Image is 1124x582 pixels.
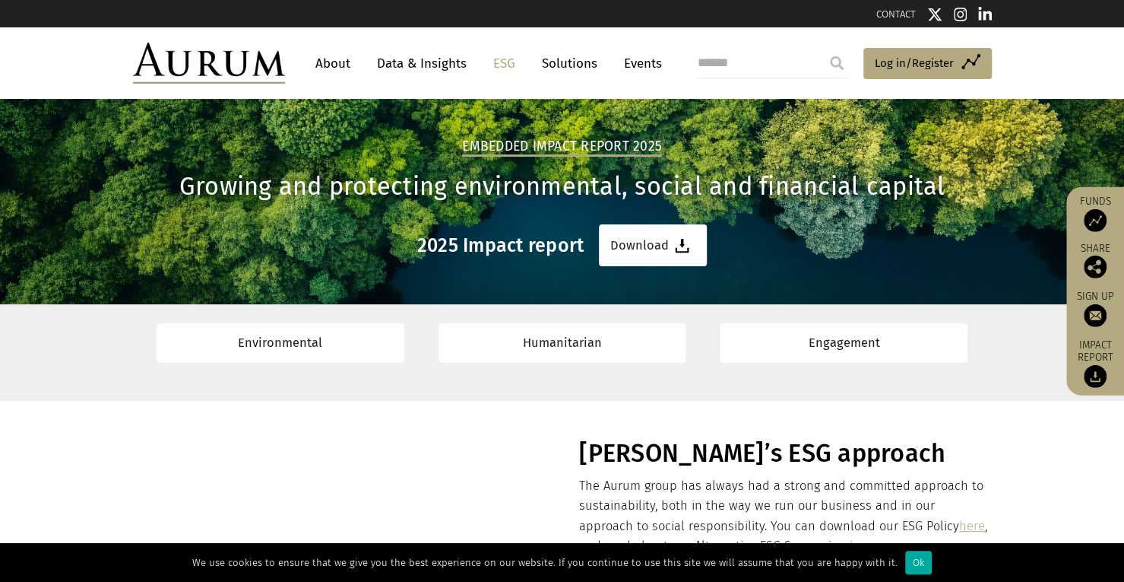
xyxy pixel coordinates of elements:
img: Aurum [133,43,285,84]
a: here [959,519,985,533]
a: here [850,539,875,553]
a: Log in/Register [863,48,992,80]
img: Sign up to our newsletter [1084,304,1107,326]
a: Environmental [157,323,404,362]
h3: 2025 Impact report [417,234,584,257]
a: Events [616,49,662,78]
a: Funds [1074,194,1116,231]
img: Access Funds [1084,208,1107,231]
a: Sign up [1074,289,1116,326]
input: Submit [822,48,852,78]
span: Log in/Register [875,54,954,72]
div: Ok [905,551,932,574]
a: Download [599,224,707,266]
a: Solutions [534,49,605,78]
a: Engagement [720,323,967,362]
a: Data & Insights [369,49,474,78]
a: CONTACT [876,8,916,20]
img: Twitter icon [927,7,942,22]
a: ESG [486,49,523,78]
p: The Aurum group has always had a strong and committed approach to sustainability, both in the way... [579,476,987,557]
h1: Growing and protecting environmental, social and financial capital [133,172,992,202]
a: Humanitarian [439,323,686,362]
img: Instagram icon [954,7,967,22]
h1: [PERSON_NAME]’s ESG approach [579,439,987,469]
img: Linkedin icon [978,7,992,22]
img: Share this post [1084,255,1107,278]
a: About [308,49,358,78]
h2: Embedded Impact report 2025 [462,138,662,157]
a: Impact report [1074,338,1116,388]
div: Share [1074,243,1116,278]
